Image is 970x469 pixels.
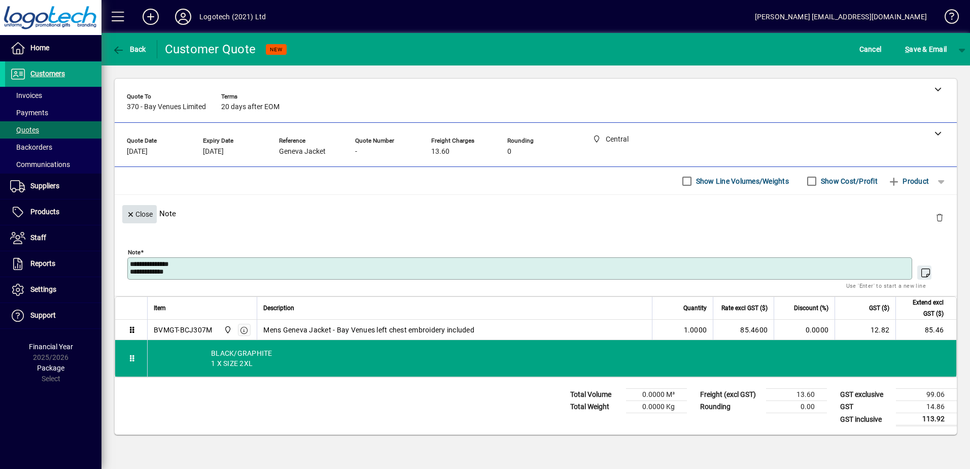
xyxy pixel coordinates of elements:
[5,139,101,156] a: Backorders
[721,303,768,314] span: Rate excl GST ($)
[30,285,56,293] span: Settings
[695,389,766,401] td: Freight (excl GST)
[896,389,957,401] td: 99.06
[5,36,101,61] a: Home
[905,45,909,53] span: S
[30,233,46,242] span: Staff
[5,104,101,121] a: Payments
[126,206,153,223] span: Close
[888,173,929,189] span: Product
[835,401,896,413] td: GST
[626,401,687,413] td: 0.0000 Kg
[565,401,626,413] td: Total Weight
[30,70,65,78] span: Customers
[221,103,280,111] span: 20 days after EOM
[895,320,956,340] td: 85.46
[5,87,101,104] a: Invoices
[115,195,957,232] div: Note
[127,148,148,156] span: [DATE]
[30,311,56,319] span: Support
[835,413,896,426] td: GST inclusive
[29,343,73,351] span: Financial Year
[695,401,766,413] td: Rounding
[902,297,944,319] span: Extend excl GST ($)
[134,8,167,26] button: Add
[30,182,59,190] span: Suppliers
[30,44,49,52] span: Home
[154,303,166,314] span: Item
[905,41,947,57] span: ave & Email
[37,364,64,372] span: Package
[896,401,957,413] td: 14.86
[900,40,952,58] button: Save & Email
[835,389,896,401] td: GST exclusive
[10,143,52,151] span: Backorders
[5,156,101,173] a: Communications
[684,325,707,335] span: 1.0000
[167,8,199,26] button: Profile
[5,303,101,328] a: Support
[279,148,326,156] span: Geneva Jacket
[10,109,48,117] span: Payments
[10,91,42,99] span: Invoices
[110,40,149,58] button: Back
[694,176,789,186] label: Show Line Volumes/Weights
[927,213,952,222] app-page-header-button: Delete
[112,45,146,53] span: Back
[857,40,884,58] button: Cancel
[755,9,927,25] div: [PERSON_NAME] [EMAIL_ADDRESS][DOMAIN_NAME]
[766,401,827,413] td: 0.00
[154,325,212,335] div: BVMGT-BCJ307M
[937,2,957,35] a: Knowledge Base
[128,249,141,256] mat-label: Note
[101,40,157,58] app-page-header-button: Back
[835,320,895,340] td: 12.82
[10,160,70,169] span: Communications
[5,225,101,251] a: Staff
[199,9,266,25] div: Logotech (2021) Ltd
[10,126,39,134] span: Quotes
[203,148,224,156] span: [DATE]
[507,148,511,156] span: 0
[766,389,827,401] td: 13.60
[165,41,256,57] div: Customer Quote
[719,325,768,335] div: 85.4600
[5,121,101,139] a: Quotes
[683,303,707,314] span: Quantity
[896,413,957,426] td: 113.92
[355,148,357,156] span: -
[846,280,926,291] mat-hint: Use 'Enter' to start a new line
[221,324,233,336] span: Central
[30,259,55,267] span: Reports
[774,320,835,340] td: 0.0000
[263,325,474,335] span: Mens Geneva Jacket - Bay Venues left chest embroidery included
[5,277,101,303] a: Settings
[819,176,878,186] label: Show Cost/Profit
[263,303,294,314] span: Description
[431,148,449,156] span: 13.60
[5,174,101,199] a: Suppliers
[122,205,157,223] button: Close
[5,199,101,225] a: Products
[869,303,889,314] span: GST ($)
[127,103,206,111] span: 370 - Bay Venues Limited
[927,205,952,229] button: Delete
[148,340,956,377] div: BLACK/GRAPHITE 1 X SIZE 2XL
[270,46,283,53] span: NEW
[565,389,626,401] td: Total Volume
[859,41,882,57] span: Cancel
[30,208,59,216] span: Products
[794,303,828,314] span: Discount (%)
[5,251,101,277] a: Reports
[883,172,934,190] button: Product
[120,209,159,218] app-page-header-button: Close
[626,389,687,401] td: 0.0000 M³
